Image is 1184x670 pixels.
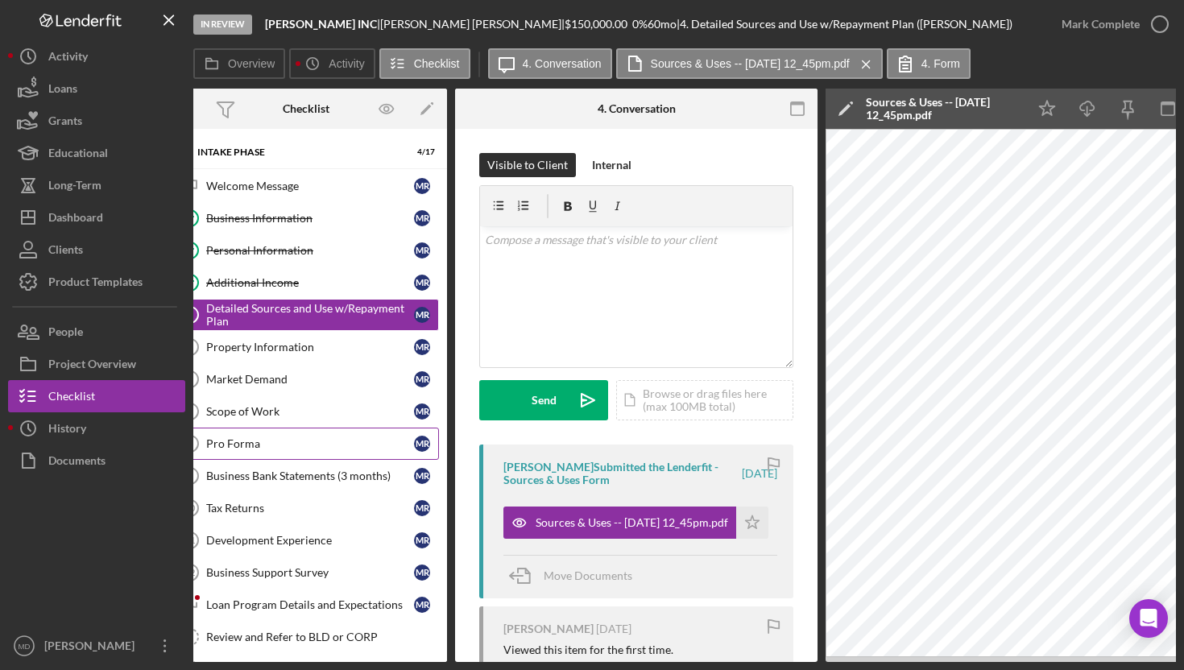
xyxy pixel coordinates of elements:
div: Internal [592,153,631,177]
label: Overview [228,57,275,70]
div: M R [414,371,430,387]
div: Grants [48,105,82,141]
div: Property Information [206,341,414,354]
button: Grants [8,105,185,137]
button: Dashboard [8,201,185,234]
label: Activity [329,57,364,70]
button: Educational [8,137,185,169]
div: Visible to Client [487,153,568,177]
div: M R [414,178,430,194]
div: Business Information [206,212,414,225]
div: Product Templates [48,266,143,302]
div: 60 mo [648,18,677,31]
a: Pro FormaMR [173,428,439,460]
span: Move Documents [544,569,632,582]
button: Mark Complete [1045,8,1176,40]
div: M R [414,436,430,452]
button: MD[PERSON_NAME] [8,630,185,662]
div: Send [532,380,557,420]
div: Review and Refer to BLD or CORP [206,631,438,643]
button: Clients [8,234,185,266]
label: Checklist [414,57,460,70]
button: Checklist [379,48,470,79]
div: M R [414,468,430,484]
div: Loans [48,72,77,109]
button: Product Templates [8,266,185,298]
div: 4 / 17 [406,147,435,157]
div: Intake Phase [197,147,395,157]
time: 2025-07-27 16:45 [742,467,777,480]
button: 4. Form [887,48,971,79]
label: 4. Conversation [523,57,602,70]
button: History [8,412,185,445]
div: Long-Term [48,169,101,205]
div: Project Overview [48,348,136,384]
a: Business InformationMR [173,202,439,234]
div: Market Demand [206,373,414,386]
button: Visible to Client [479,153,576,177]
a: Welcome MessageMR [173,170,439,202]
div: Business Support Survey [206,566,414,579]
div: M R [414,275,430,291]
div: People [48,316,83,352]
a: People [8,316,185,348]
div: M R [414,597,430,613]
a: 10Tax ReturnsMR [173,492,439,524]
div: [PERSON_NAME] [503,622,594,635]
div: M R [414,210,430,226]
label: Sources & Uses -- [DATE] 12_45pm.pdf [651,57,850,70]
div: Sources & Uses -- [DATE] 12_45pm.pdf [536,516,728,529]
button: Sources & Uses -- [DATE] 12_45pm.pdf [503,507,768,539]
div: M R [414,532,430,548]
button: Internal [584,153,640,177]
div: Mark Complete [1062,8,1140,40]
button: Long-Term [8,169,185,201]
div: | 4. Detailed Sources and Use w/Repayment Plan ([PERSON_NAME]) [677,18,1012,31]
button: Documents [8,445,185,477]
button: Send [479,380,608,420]
div: [PERSON_NAME] Submitted the Lenderfit - Sources & Uses Form [503,461,739,486]
div: Educational [48,137,108,173]
div: Business Bank Statements (3 months) [206,469,414,482]
button: Checklist [8,380,185,412]
div: Dashboard [48,201,103,238]
div: $150,000.00 [565,18,632,31]
a: Market DemandMR [173,363,439,395]
div: M R [414,339,430,355]
a: Detailed Sources and Use w/Repayment PlanMR [173,299,439,331]
div: Loan Program Details and Expectations [206,598,414,611]
div: Checklist [283,102,329,115]
div: 4. Conversation [598,102,676,115]
div: Personal Information [206,244,414,257]
div: Viewed this item for the first time. [503,643,673,656]
a: 11Development ExperienceMR [173,524,439,556]
a: 12Business Support SurveyMR [173,556,439,589]
div: Tax Returns [206,502,414,515]
div: Activity [48,40,88,77]
a: Additional IncomeMR [173,267,439,299]
div: Clients [48,234,83,270]
button: 4. Conversation [488,48,612,79]
div: | [265,18,380,31]
button: Overview [193,48,285,79]
div: Development Experience [206,534,414,547]
div: Pro Forma [206,437,414,450]
button: Loans [8,72,185,105]
div: Sources & Uses -- [DATE] 12_45pm.pdf [866,96,1019,122]
text: MD [19,642,31,651]
div: [PERSON_NAME] [PERSON_NAME] | [380,18,565,31]
time: 2025-07-01 14:24 [596,622,631,635]
div: In Review [193,14,252,35]
div: M R [414,500,430,516]
button: Project Overview [8,348,185,380]
div: Checklist [48,380,95,416]
a: Business Bank Statements (3 months)MR [173,460,439,492]
button: Sources & Uses -- [DATE] 12_45pm.pdf [616,48,883,79]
